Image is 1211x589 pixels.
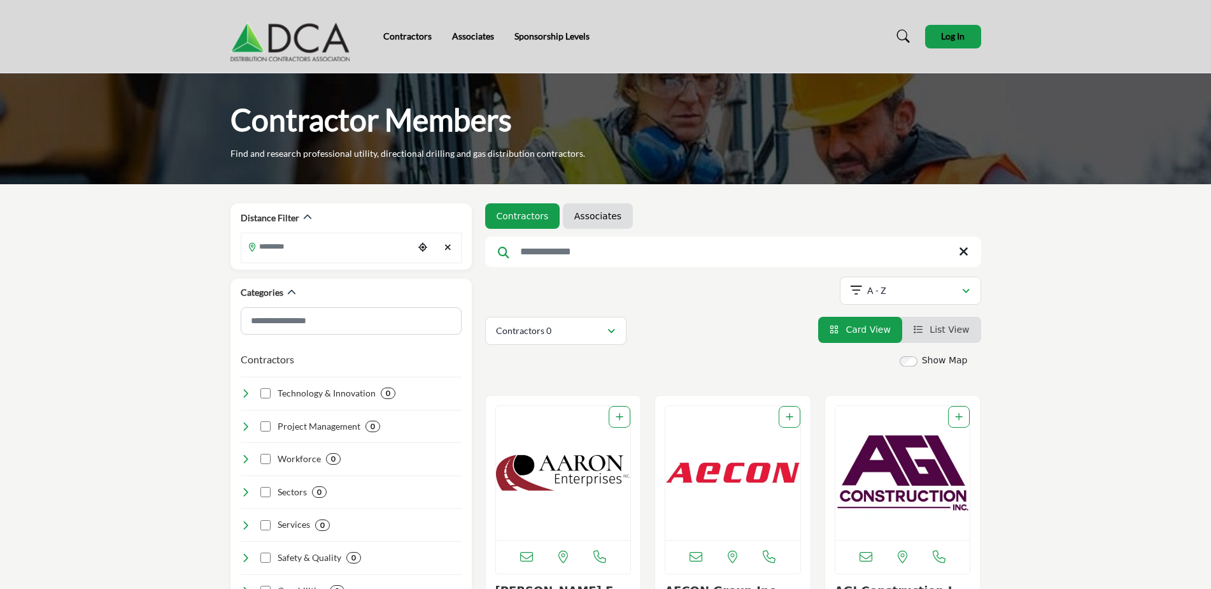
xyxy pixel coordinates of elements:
[665,406,800,540] img: AECON Group Inc.
[955,412,963,422] a: Add To List
[241,307,462,335] input: Search Category
[320,521,325,530] b: 0
[496,324,551,337] p: Contractors 0
[230,147,585,160] p: Find and research professional utility, directional drilling and gas distribution contractors.
[485,317,627,345] button: Contractors 0
[241,212,299,224] h2: Distance Filter
[278,551,341,564] h4: Safety & Quality: Unwavering commitment to ensuring the highest standards of safety, compliance, ...
[846,324,890,335] span: Card View
[485,236,981,267] input: Search Keyword
[241,286,283,299] h2: Categories
[930,324,969,335] span: List View
[413,234,432,261] div: Choose your current location
[616,412,623,422] a: Add To List
[241,234,413,259] input: Search Location
[439,234,458,261] div: Clear search location
[496,406,631,540] img: Aaron Enterprises Inc.
[386,389,390,398] b: 0
[331,454,336,463] b: 0
[260,388,271,398] input: Select Technology & Innovation checkbox
[260,487,271,497] input: Select Sectors checkbox
[260,454,271,464] input: Select Workforce checkbox
[514,31,590,41] a: Sponsorship Levels
[346,552,361,564] div: 0 Results For Safety & Quality
[914,324,970,335] a: View List
[574,210,621,222] a: Associates
[312,486,327,498] div: 0 Results For Sectors
[818,317,902,343] li: Card View
[365,421,380,432] div: 0 Results For Project Management
[230,100,512,140] h1: Contractor Members
[260,421,271,432] input: Select Project Management checkbox
[230,11,357,62] img: Site Logo
[278,387,376,400] h4: Technology & Innovation: Leveraging cutting-edge tools, systems, and processes to optimize effici...
[278,486,307,498] h4: Sectors: Serving multiple industries, including oil & gas, water, sewer, electric power, and tele...
[260,520,271,530] input: Select Services checkbox
[496,406,631,540] a: Open Listing in new tab
[278,420,360,433] h4: Project Management: Effective planning, coordination, and oversight to deliver projects on time, ...
[840,277,981,305] button: A - Z
[786,412,793,422] a: Add To List
[317,488,322,497] b: 0
[830,324,891,335] a: View Card
[922,354,968,367] label: Show Map
[260,553,271,563] input: Select Safety & Quality checkbox
[941,31,965,41] span: Log In
[925,25,981,48] button: Log In
[867,284,886,297] p: A - Z
[497,210,549,222] a: Contractors
[371,422,375,431] b: 0
[278,518,310,531] h4: Services: Comprehensive offerings for pipeline construction, maintenance, and repair across vario...
[326,453,341,465] div: 0 Results For Workforce
[241,352,294,367] button: Contractors
[383,31,432,41] a: Contractors
[884,26,918,47] a: Search
[315,520,330,531] div: 0 Results For Services
[278,453,321,465] h4: Workforce: Skilled, experienced, and diverse professionals dedicated to excellence in all aspects...
[351,553,356,562] b: 0
[835,406,970,540] a: Open Listing in new tab
[665,406,800,540] a: Open Listing in new tab
[902,317,981,343] li: List View
[381,388,395,399] div: 0 Results For Technology & Innovation
[452,31,494,41] a: Associates
[835,406,970,540] img: AGI Construction Inc.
